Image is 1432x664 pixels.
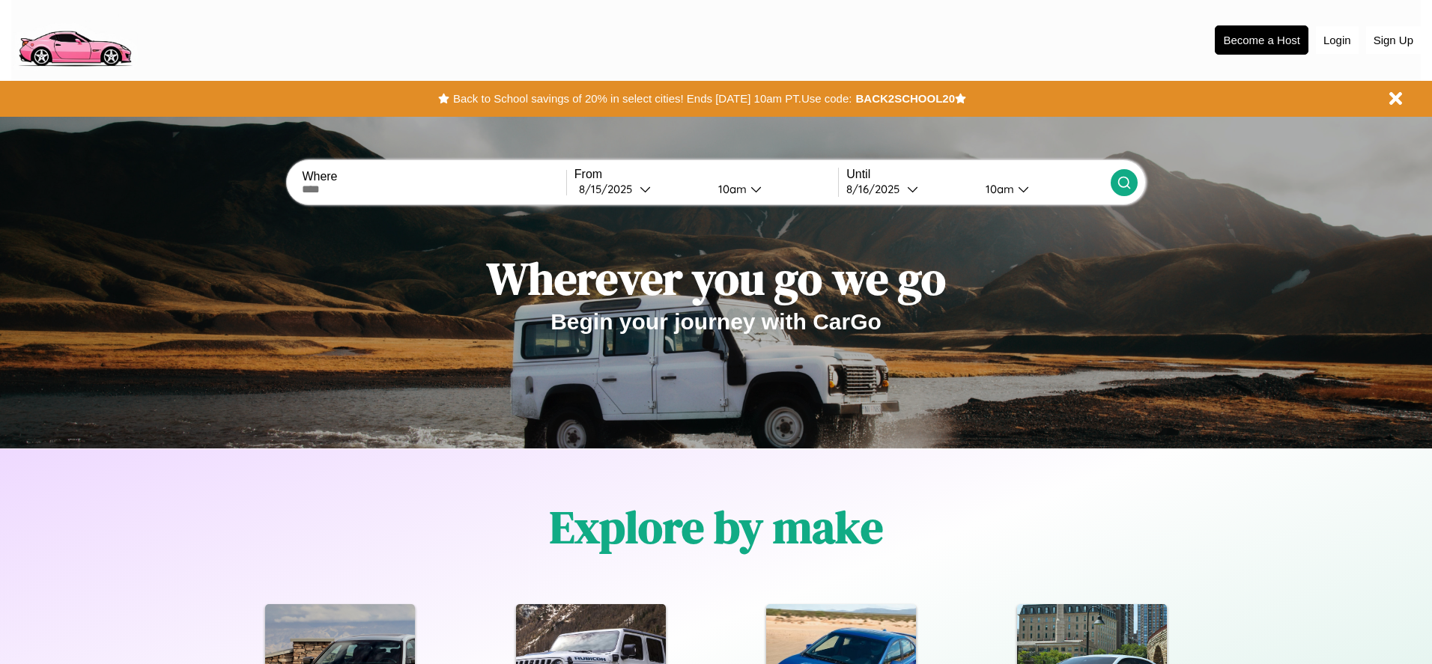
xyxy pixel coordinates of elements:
button: Back to School savings of 20% in select cities! Ends [DATE] 10am PT.Use code: [449,88,855,109]
div: 8 / 16 / 2025 [846,182,907,196]
label: Until [846,168,1110,181]
img: logo [11,7,138,70]
button: Become a Host [1215,25,1308,55]
button: 10am [706,181,838,197]
button: Login [1316,26,1359,54]
button: Sign Up [1366,26,1421,54]
div: 8 / 15 / 2025 [579,182,640,196]
div: 10am [711,182,750,196]
b: BACK2SCHOOL20 [855,92,955,105]
div: 10am [978,182,1018,196]
h1: Explore by make [550,496,883,558]
button: 8/15/2025 [574,181,706,197]
label: Where [302,170,565,183]
button: 10am [974,181,1110,197]
label: From [574,168,838,181]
